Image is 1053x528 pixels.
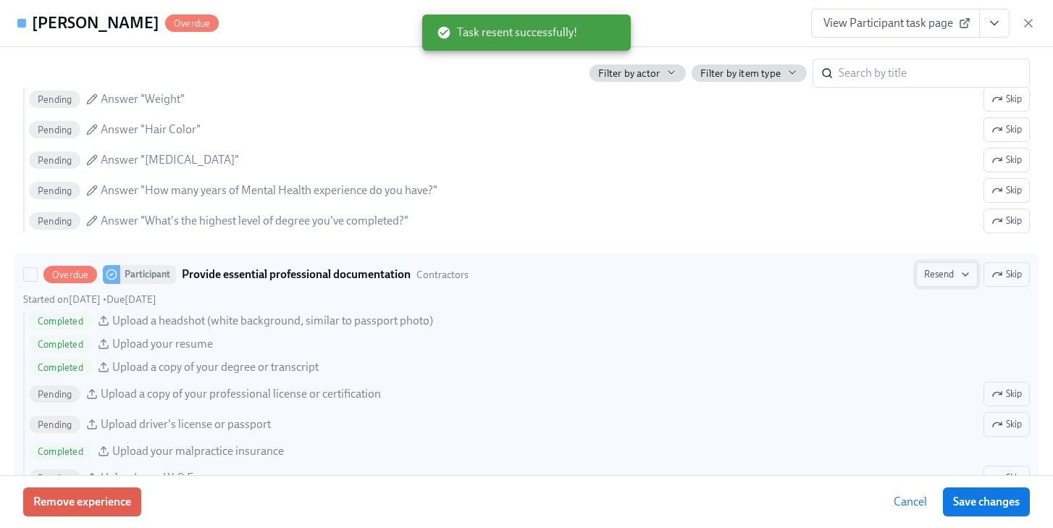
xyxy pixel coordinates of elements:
span: Skip [991,267,1022,282]
span: Answer "What's the highest level of degree you've completed?" [101,213,408,229]
span: Skip [991,153,1022,167]
span: Pending [29,473,80,484]
button: Filter by item type [692,64,807,82]
span: Pending [29,185,80,196]
span: Skip [991,122,1022,137]
span: Upload a headshot (white background, similar to passport photo) [112,313,433,329]
button: PendingAnswer "Gender"SkipPendingAnswer "Birth City and State"SkipPendingAnswer "Birth Country"Sk... [983,209,1030,233]
span: Upload a copy of your degree or transcript [112,359,319,375]
span: Skip [991,471,1022,485]
span: Pending [29,125,80,135]
span: Completed [29,446,92,457]
span: Skip [991,92,1022,106]
span: Upload your malpractice insurance [112,443,284,459]
span: Pending [29,155,80,166]
span: Upload driver's license or passport [101,416,271,432]
span: Completed [29,339,92,350]
span: Remove experience [33,495,131,509]
span: Pending [29,389,80,400]
button: PendingAnswer "Gender"SkipPendingAnswer "Birth City and State"SkipPendingAnswer "Birth Country"Sk... [983,148,1030,172]
div: Participant [120,265,176,284]
span: Upload your resume [112,336,213,352]
span: Skip [991,417,1022,432]
button: OverdueParticipantProvide essential professional documentationContractorsResendStarted on[DATE] •... [983,262,1030,287]
span: Answer "Hair Color" [101,122,201,138]
span: Completed [29,316,92,327]
button: PendingAnswer "Gender"SkipPendingAnswer "Birth City and State"SkipPendingAnswer "Birth Country"Sk... [983,178,1030,203]
button: OverdueParticipantProvide essential professional documentationContractorsResendSkipStarted on[DAT... [983,412,1030,437]
span: Skip [991,183,1022,198]
button: Cancel [884,487,937,516]
div: • [23,293,156,306]
button: View task page [979,9,1010,38]
h4: [PERSON_NAME] [32,12,159,34]
span: Upload your W-9 Form [101,470,214,486]
span: Monday, September 8th 2025, 9:00 am [106,293,156,306]
span: This task uses the "Contractors" audience [416,268,469,282]
button: OverdueParticipantProvide essential professional documentationContractorsResendSkipStarted on[DAT... [983,382,1030,406]
button: PendingAnswer "Gender"SkipPendingAnswer "Birth City and State"SkipPendingAnswer "Birth Country"Sk... [983,87,1030,112]
span: Tuesday, September 2nd 2025, 9:12 am [23,293,101,306]
span: Pending [29,94,80,105]
span: Filter by actor [598,67,660,80]
span: Resend [924,267,970,282]
span: Task resent successfully! [437,25,577,41]
span: Save changes [953,495,1020,509]
button: Filter by actor [590,64,686,82]
span: Filter by item type [700,67,781,80]
span: Pending [29,216,80,227]
input: Search by title [839,59,1030,88]
button: OverdueParticipantProvide essential professional documentationContractorsSkipStarted on[DATE] •Du... [916,262,978,287]
button: OverdueParticipantProvide essential professional documentationContractorsResendSkipStarted on[DAT... [983,466,1030,490]
strong: Provide essential professional documentation [182,266,411,283]
span: Upload a copy of your professional license or certification [101,386,381,402]
span: Answer "Weight" [101,91,185,107]
button: PendingAnswer "Gender"SkipPendingAnswer "Birth City and State"SkipPendingAnswer "Birth Country"Sk... [983,117,1030,142]
a: View Participant task page [811,9,980,38]
span: Overdue [165,18,219,29]
span: Completed [29,362,92,373]
span: Answer "How many years of Mental Health experience do you have?" [101,183,437,198]
span: Skip [991,214,1022,228]
span: Overdue [43,269,97,280]
span: Skip [991,387,1022,401]
span: View Participant task page [823,16,968,30]
span: Answer "[MEDICAL_DATA]" [101,152,239,168]
button: Save changes [943,487,1030,516]
button: Remove experience [23,487,141,516]
span: Cancel [894,495,927,509]
span: Pending [29,419,80,430]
